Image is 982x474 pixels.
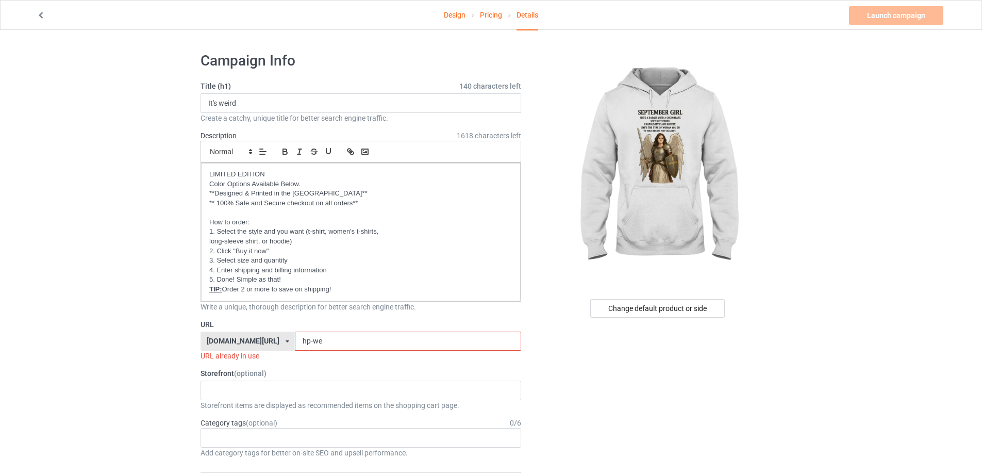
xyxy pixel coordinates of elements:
[201,52,521,70] h1: Campaign Info
[457,130,521,141] span: 1618 characters left
[201,400,521,411] div: Storefront items are displayed as recommended items on the shopping cart page.
[209,218,512,227] p: How to order:
[209,170,512,179] p: LIMITED EDITION
[201,351,521,361] div: URL already in use
[201,319,521,330] label: URL
[201,132,237,140] label: Description
[207,337,279,345] div: [DOMAIN_NAME][URL]
[246,419,277,427] span: (optional)
[201,418,277,428] label: Category tags
[444,1,465,29] a: Design
[590,299,725,318] div: Change default product or side
[510,418,521,428] div: 0 / 6
[209,285,222,293] u: TIP:
[459,81,521,91] span: 140 characters left
[201,113,521,123] div: Create a catchy, unique title for better search engine traffic.
[517,1,538,30] div: Details
[234,369,267,378] span: (optional)
[201,302,521,312] div: Write a unique, thorough description for better search engine traffic.
[209,179,512,189] p: Color Options Available Below.
[209,266,512,275] p: 4. Enter shipping and billing information
[201,448,521,458] div: Add category tags for better on-site SEO and upsell performance.
[209,247,512,256] p: 2. Click "Buy it now"
[201,81,521,91] label: Title (h1)
[209,237,512,247] p: long-sleeve shirt, or hoodie)
[209,199,512,208] p: ** 100% Safe and Secure checkout on all orders**
[209,285,512,295] p: Order 2 or more to save on shipping!
[209,189,512,199] p: **Designed & Printed in the [GEOGRAPHIC_DATA]**
[209,256,512,266] p: 3. Select size and quantity
[201,368,521,379] label: Storefront
[480,1,502,29] a: Pricing
[209,227,512,237] p: 1. Select the style and you want (t-shirt, women's t-shirts,
[209,275,512,285] p: 5. Done! Simple as that!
